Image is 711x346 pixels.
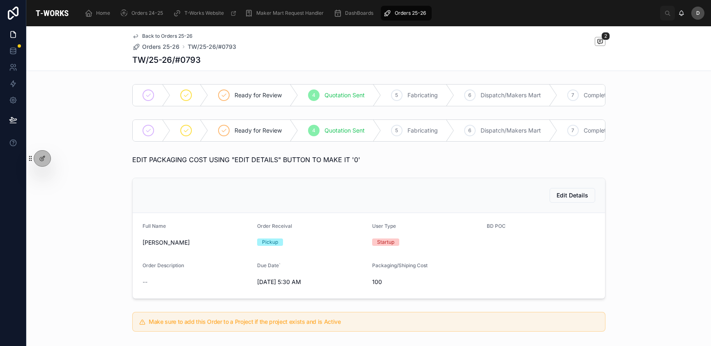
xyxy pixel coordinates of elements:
div: scrollable content [78,4,660,22]
span: Fabricating [407,91,438,99]
button: Edit Details [550,188,595,203]
span: 2 [601,32,610,40]
span: Order Receival [257,223,292,229]
span: Back to Orders 25-26 [142,33,193,39]
span: Due Date` [257,262,281,268]
span: Edit Details [557,191,588,199]
span: BD POC [487,223,506,229]
a: Orders 25-26 [132,43,179,51]
h5: Make sure to add this Order to a Project if the project exists and is Active [149,319,598,325]
a: T-Works Website [170,6,241,21]
span: Orders 24-25 [131,10,163,16]
span: Home [96,10,110,16]
a: TW/25-26/#0793 [188,43,236,51]
span: 5 [395,92,398,99]
span: 7 [571,92,574,99]
span: Orders 25-26 [395,10,426,16]
a: DashBoards [331,6,379,21]
span: 4 [312,92,315,99]
a: Orders 25-26 [381,6,432,21]
span: Ready for Review [235,91,282,99]
a: Maker Mart Request Handler [242,6,329,21]
span: Complete [584,126,610,135]
span: EDIT PACKAGING COST USING "EDIT DETAILS" BUTTON TO MAKE IT '0' [132,156,360,164]
span: Full Name [143,223,166,229]
span: DashBoards [345,10,373,16]
span: Dispatch/Makers Mart [481,126,541,135]
div: Pickup [262,238,278,246]
span: Fabricating [407,126,438,135]
span: 6 [468,92,471,99]
span: Ready for Review [235,126,282,135]
span: Quotation Sent [324,91,365,99]
span: 4 [312,127,315,134]
span: 100 [372,278,481,286]
span: -- [143,278,147,286]
span: Maker Mart Request Handler [256,10,324,16]
span: [DATE] 5:30 AM [257,278,366,286]
span: 5 [395,127,398,134]
span: D [696,10,700,16]
a: Orders 24-25 [117,6,169,21]
span: Orders 25-26 [142,43,179,51]
img: App logo [33,7,71,20]
a: Back to Orders 25-26 [132,33,193,39]
span: Order Description [143,262,184,268]
h1: TW/25-26/#0793 [132,54,201,66]
button: 2 [595,37,605,47]
span: Packaging/Shiping Cost [372,262,428,268]
span: 6 [468,127,471,134]
span: T-Works Website [184,10,224,16]
span: 7 [571,127,574,134]
span: Quotation Sent [324,126,365,135]
span: [PERSON_NAME] [143,238,251,247]
span: User Type [372,223,396,229]
span: Complete [584,91,610,99]
span: Dispatch/Makers Mart [481,91,541,99]
a: Home [82,6,116,21]
div: Startup [377,238,394,246]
